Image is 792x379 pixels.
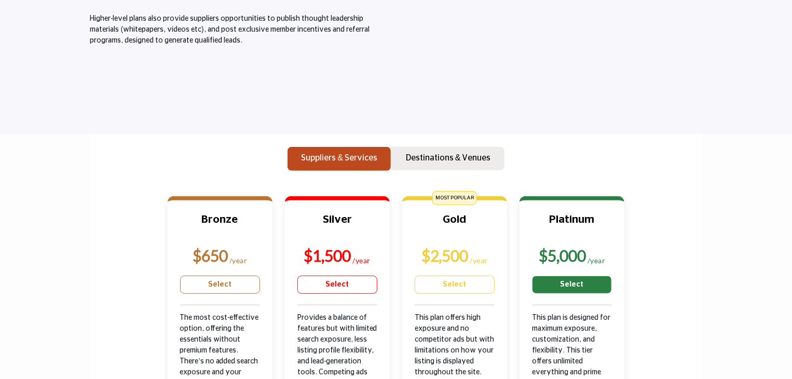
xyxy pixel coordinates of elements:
[229,256,248,265] sub: /year
[532,213,612,239] h3: Platinum
[432,191,477,205] span: MOST POPULAR
[421,246,469,265] b: $2,500
[193,246,228,265] b: $650
[297,276,377,294] a: Select
[180,276,260,294] a: Select
[297,213,377,239] h3: Silver
[392,147,504,171] button: Destinations & Venues
[288,147,391,171] button: Suppliers & Services
[539,246,586,265] b: $5,000
[353,256,371,265] sub: /year
[588,256,606,265] sub: /year
[301,152,377,164] p: Suppliers & Services
[406,152,491,164] p: Destinations & Venues
[415,213,495,239] h3: Gold
[304,246,351,265] b: $1,500
[532,276,612,294] a: Select
[470,256,488,265] sub: /year
[180,213,260,239] h3: Bronze
[415,276,495,294] a: Select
